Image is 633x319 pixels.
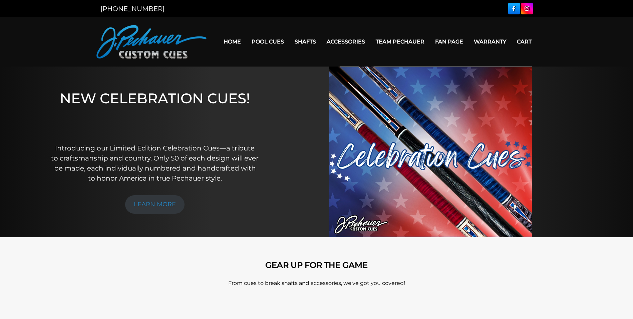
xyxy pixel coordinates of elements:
[96,25,207,59] img: Pechauer Custom Cues
[218,33,246,50] a: Home
[321,33,370,50] a: Accessories
[468,33,512,50] a: Warranty
[265,260,368,270] strong: GEAR UP FOR THE GAME
[51,143,259,183] p: Introducing our Limited Edition Celebration Cues—a tribute to craftsmanship and country. Only 50 ...
[126,279,507,287] p: From cues to break shafts and accessories, we’ve got you covered!
[125,195,185,214] a: LEARN MORE
[289,33,321,50] a: Shafts
[430,33,468,50] a: Fan Page
[246,33,289,50] a: Pool Cues
[512,33,537,50] a: Cart
[370,33,430,50] a: Team Pechauer
[51,90,259,134] h1: NEW CELEBRATION CUES!
[100,5,165,13] a: [PHONE_NUMBER]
